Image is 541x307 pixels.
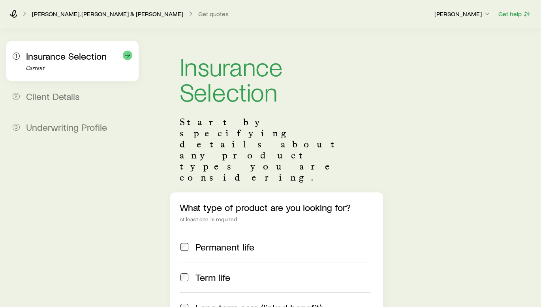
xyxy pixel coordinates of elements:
a: [PERSON_NAME], [PERSON_NAME] & [PERSON_NAME] [32,10,184,18]
p: Current [26,65,132,72]
span: Insurance Selection [26,50,107,62]
p: Start by specifying details about any product types you are considering. [180,117,374,183]
button: Get help [498,9,532,19]
p: [PERSON_NAME] [434,10,491,18]
span: Permanent life [195,241,254,252]
input: Permanent life [180,243,188,251]
span: Underwriting Profile [26,121,107,133]
button: [PERSON_NAME] [434,9,492,19]
div: At least one is required [180,216,374,222]
p: What type of product are you looking for? [180,202,374,213]
span: Client Details [26,90,80,102]
h1: Insurance Selection [180,53,374,104]
span: Term life [195,272,230,283]
input: Term life [180,273,188,281]
button: Get quotes [198,10,229,18]
span: 2 [13,93,20,100]
span: 3 [13,124,20,131]
span: 1 [13,53,20,60]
